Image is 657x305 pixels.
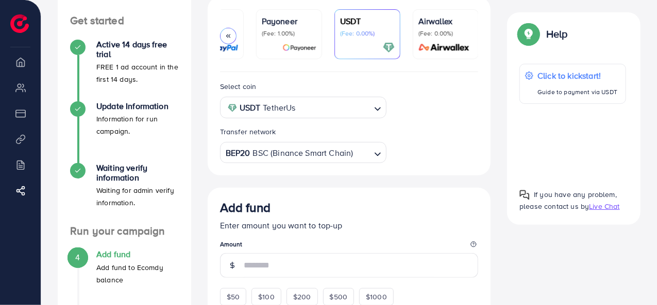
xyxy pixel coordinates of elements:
[537,86,617,98] p: Guide to payment via USDT
[58,225,191,238] h4: Run your campaign
[58,14,191,27] h4: Get started
[355,145,370,161] input: Search for option
[220,81,257,92] label: Select coin
[519,189,617,211] span: If you have any problem, please contact us by
[75,252,80,263] span: 4
[96,40,179,59] h4: Active 14 days free trial
[340,29,395,38] p: (Fee: 0.00%)
[220,240,479,253] legend: Amount
[58,101,191,163] li: Update Information
[519,25,538,43] img: Popup guide
[589,201,619,211] span: Live Chat
[220,142,387,163] div: Search for option
[227,292,240,302] span: $50
[258,292,275,302] span: $100
[96,163,179,183] h4: Waiting verify information
[96,101,179,111] h4: Update Information
[96,61,179,85] p: FREE 1 ad account in the first 14 days.
[96,113,179,137] p: Information for run campaign.
[240,100,261,115] strong: USDT
[226,146,250,160] strong: BEP20
[415,42,473,53] img: card
[330,292,348,302] span: $500
[519,190,530,200] img: Popup guide
[220,127,276,137] label: Transfer network
[96,249,179,259] h4: Add fund
[340,15,395,27] p: USDT
[96,184,179,209] p: Waiting for admin verify information.
[10,14,29,33] img: logo
[418,15,473,27] p: Airwallex
[282,42,316,53] img: card
[220,200,271,215] h3: Add fund
[58,163,191,225] li: Waiting verify information
[299,100,370,116] input: Search for option
[203,42,238,53] img: card
[262,29,316,38] p: (Fee: 1.00%)
[366,292,387,302] span: $1000
[220,219,479,231] p: Enter amount you want to top-up
[546,28,568,40] p: Help
[220,97,387,118] div: Search for option
[537,69,617,82] p: Click to kickstart!
[253,146,353,160] span: BSC (Binance Smart Chain)
[262,15,316,27] p: Payoneer
[418,29,473,38] p: (Fee: 0.00%)
[293,292,311,302] span: $200
[96,261,179,286] p: Add fund to Ecomdy balance
[228,103,237,113] img: coin
[383,42,395,53] img: card
[263,100,295,115] span: TetherUs
[613,259,649,297] iframe: Chat
[58,40,191,101] li: Active 14 days free trial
